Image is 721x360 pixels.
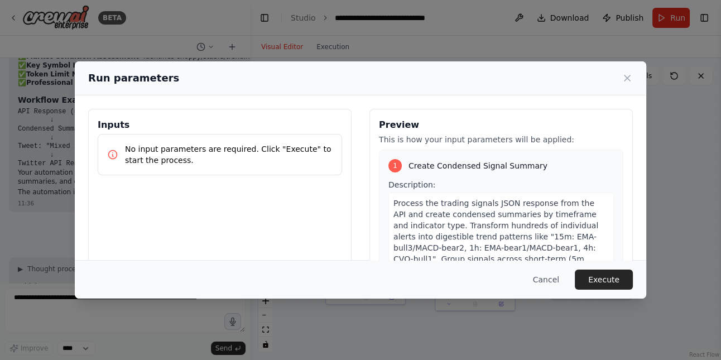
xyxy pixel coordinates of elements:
[408,160,547,171] span: Create Condensed Signal Summary
[524,270,568,290] button: Cancel
[98,118,342,132] h3: Inputs
[575,270,633,290] button: Execute
[88,70,179,86] h2: Run parameters
[125,143,333,166] p: No input parameters are required. Click "Execute" to start the process.
[393,199,607,319] span: Process the trading signals JSON response from the API and create condensed summaries by timefram...
[379,118,623,132] h3: Preview
[388,159,402,172] div: 1
[379,134,623,145] p: This is how your input parameters will be applied:
[388,180,435,189] span: Description:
